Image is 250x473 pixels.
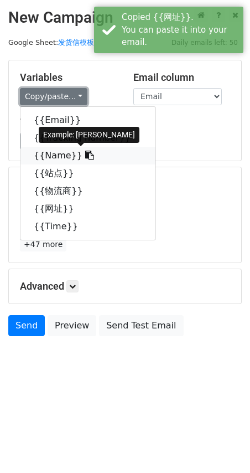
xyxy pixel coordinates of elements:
[20,182,155,200] a: {{物流商}}
[122,11,239,49] div: Copied {{网址}}. You can paste it into your email.
[20,280,230,292] h5: Advanced
[20,218,155,235] a: {{Time}}
[48,315,96,336] a: Preview
[20,71,117,84] h5: Variables
[20,200,155,218] a: {{网址}}
[20,111,155,129] a: {{Email}}
[8,38,94,47] small: Google Sheet:
[99,315,183,336] a: Send Test Email
[8,315,45,336] a: Send
[20,88,87,105] a: Copy/paste...
[195,420,250,473] div: 聊天小组件
[20,147,155,164] a: {{Name}}
[20,129,155,147] a: {{Tracking number}}
[20,164,155,182] a: {{站点}}
[58,38,94,47] a: 发货信模板
[39,127,139,143] div: Example: [PERSON_NAME]
[133,71,230,84] h5: Email column
[20,238,66,251] a: +47 more
[195,420,250,473] iframe: Chat Widget
[8,8,242,27] h2: New Campaign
